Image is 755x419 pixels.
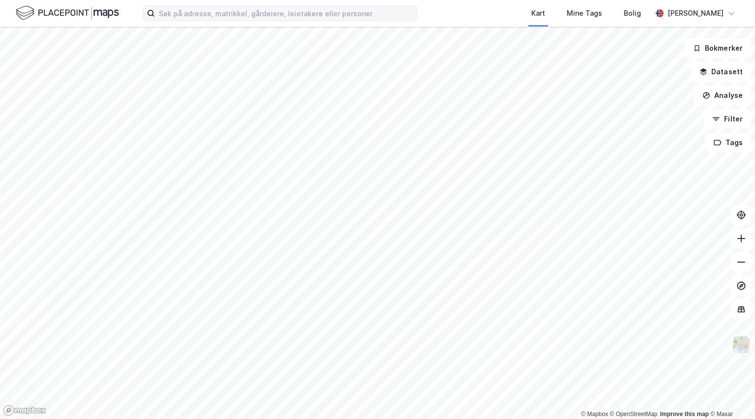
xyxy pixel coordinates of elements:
[668,7,724,19] div: [PERSON_NAME]
[706,372,755,419] iframe: Chat Widget
[694,86,751,105] button: Analyse
[660,411,709,418] a: Improve this map
[581,411,608,418] a: Mapbox
[691,62,751,82] button: Datasett
[531,7,545,19] div: Kart
[685,38,751,58] button: Bokmerker
[705,133,751,152] button: Tags
[704,109,751,129] button: Filter
[567,7,602,19] div: Mine Tags
[3,405,46,416] a: Mapbox homepage
[155,6,417,21] input: Søk på adresse, matrikkel, gårdeiere, leietakere eller personer
[610,411,658,418] a: OpenStreetMap
[706,372,755,419] div: Kontrollprogram for chat
[16,4,119,22] img: logo.f888ab2527a4732fd821a326f86c7f29.svg
[624,7,641,19] div: Bolig
[732,335,751,354] img: Z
